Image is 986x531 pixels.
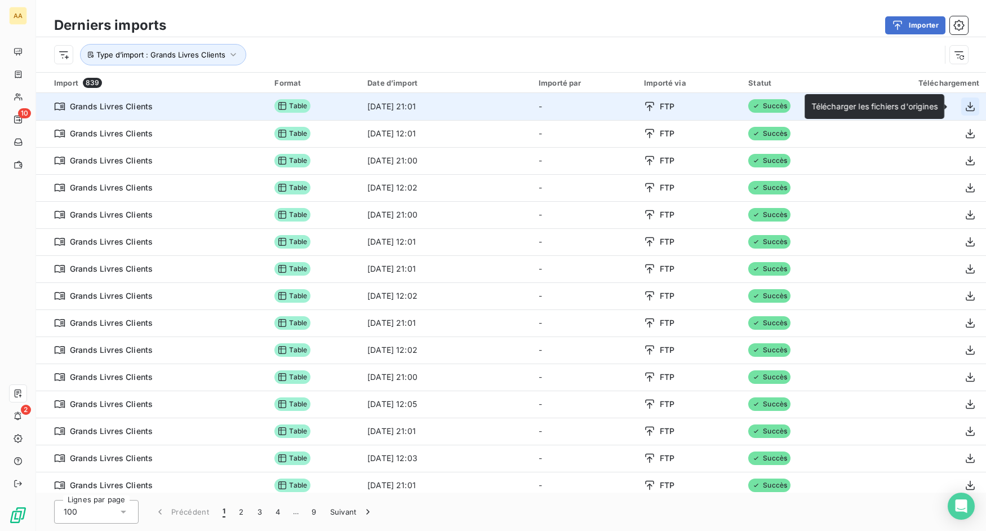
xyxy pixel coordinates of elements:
[660,209,674,220] span: FTP
[532,391,637,418] td: -
[532,174,637,201] td: -
[223,506,225,517] span: 1
[748,235,790,249] span: Succès
[748,397,790,411] span: Succès
[748,78,840,87] div: Statut
[274,181,310,194] span: Table
[748,154,790,167] span: Succès
[748,343,790,357] span: Succès
[274,235,310,249] span: Table
[70,344,153,356] span: Grands Livres Clients
[748,452,790,465] span: Succès
[361,174,532,201] td: [DATE] 12:02
[361,255,532,282] td: [DATE] 21:01
[70,263,153,275] span: Grands Livres Clients
[148,500,216,524] button: Précédent
[70,128,153,139] span: Grands Livres Clients
[361,147,532,174] td: [DATE] 21:00
[232,500,250,524] button: 2
[853,78,979,87] div: Téléchargement
[660,480,674,491] span: FTP
[367,78,525,87] div: Date d’import
[70,426,153,437] span: Grands Livres Clients
[532,201,637,228] td: -
[216,500,232,524] button: 1
[361,445,532,472] td: [DATE] 12:03
[748,208,790,222] span: Succès
[361,201,532,228] td: [DATE] 21:00
[532,147,637,174] td: -
[660,290,674,302] span: FTP
[748,99,790,113] span: Succès
[274,397,310,411] span: Table
[96,50,225,59] span: Type d’import : Grands Livres Clients
[748,289,790,303] span: Succès
[361,282,532,309] td: [DATE] 12:02
[269,500,287,524] button: 4
[532,93,637,120] td: -
[532,364,637,391] td: -
[70,155,153,166] span: Grands Livres Clients
[70,399,153,410] span: Grands Livres Clients
[287,503,305,521] span: …
[70,290,153,302] span: Grands Livres Clients
[361,391,532,418] td: [DATE] 12:05
[64,506,77,517] span: 100
[660,101,674,112] span: FTP
[644,78,735,87] div: Importé via
[70,209,153,220] span: Grands Livres Clients
[70,236,153,247] span: Grands Livres Clients
[660,128,674,139] span: FTP
[323,500,380,524] button: Suivant
[274,262,310,276] span: Table
[18,108,31,118] span: 10
[274,370,310,384] span: Table
[660,182,674,193] span: FTP
[660,263,674,275] span: FTP
[305,500,323,524] button: 9
[274,127,310,140] span: Table
[811,101,938,111] span: Télécharger les fichiers d'origines
[660,426,674,437] span: FTP
[361,228,532,255] td: [DATE] 12:01
[748,127,790,140] span: Succès
[274,452,310,465] span: Table
[361,309,532,337] td: [DATE] 21:01
[532,337,637,364] td: -
[70,101,153,112] span: Grands Livres Clients
[539,78,630,87] div: Importé par
[748,370,790,384] span: Succès
[361,337,532,364] td: [DATE] 12:02
[9,506,27,524] img: Logo LeanPay
[660,453,674,464] span: FTP
[83,78,102,88] span: 839
[274,208,310,222] span: Table
[532,228,637,255] td: -
[660,371,674,383] span: FTP
[274,343,310,357] span: Table
[274,424,310,438] span: Table
[21,405,31,415] span: 2
[532,445,637,472] td: -
[54,78,261,88] div: Import
[251,500,269,524] button: 3
[70,317,153,329] span: Grands Livres Clients
[361,472,532,499] td: [DATE] 21:01
[274,154,310,167] span: Table
[660,344,674,356] span: FTP
[532,255,637,282] td: -
[274,479,310,492] span: Table
[660,399,674,410] span: FTP
[948,493,975,520] div: Open Intercom Messenger
[748,424,790,438] span: Succès
[361,418,532,445] td: [DATE] 21:01
[274,316,310,330] span: Table
[885,16,945,34] button: Importer
[54,15,166,36] h3: Derniers imports
[361,93,532,120] td: [DATE] 21:01
[70,453,153,464] span: Grands Livres Clients
[660,317,674,329] span: FTP
[274,78,354,87] div: Format
[70,182,153,193] span: Grands Livres Clients
[361,120,532,147] td: [DATE] 12:01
